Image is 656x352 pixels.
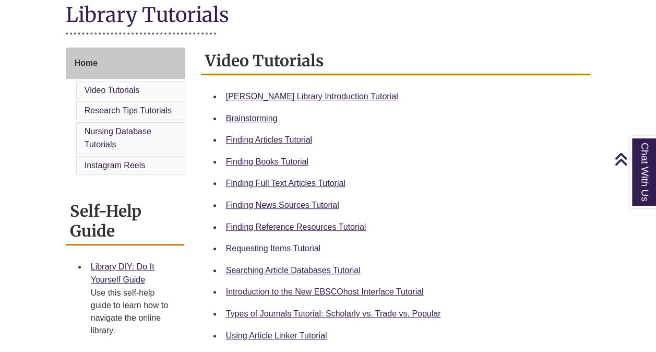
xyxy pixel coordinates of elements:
[226,135,312,144] a: Finding Articles Tutorial
[85,161,146,170] a: Instagram Reels
[226,309,441,318] a: Types of Journals Tutorial: Scholarly vs. Trade vs. Popular
[66,198,184,245] h2: Self-Help Guide
[226,201,339,209] a: Finding News Sources Tutorial
[226,157,308,166] a: Finding Books Tutorial
[226,92,398,101] a: [PERSON_NAME] Library Introduction Tutorial
[226,179,345,187] a: Finding Full Text Articles Tutorial
[66,48,185,177] div: Guide Page Menu
[614,152,653,166] a: Back to Top
[85,127,151,149] a: Nursing Database Tutorials
[226,266,361,275] a: Searching Article Databases Tutorial
[66,48,185,79] a: Home
[226,114,278,123] a: Brainstorming
[226,222,366,231] a: Finding Reference Resources Tutorial
[85,106,172,115] a: Research Tips Tutorials
[75,58,98,67] span: Home
[226,287,424,296] a: Introduction to the New EBSCOhost Interface Tutorial
[91,287,176,337] div: Use this self-help guide to learn how to navigate the online library.
[201,48,591,75] h2: Video Tutorials
[226,331,327,340] a: Using Article Linker Tutorial
[226,244,320,253] a: Requesting Items Tutorial
[66,2,591,30] h1: Library Tutorials
[91,262,154,285] a: Library DIY: Do It Yourself Guide
[85,86,140,95] a: Video Tutorials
